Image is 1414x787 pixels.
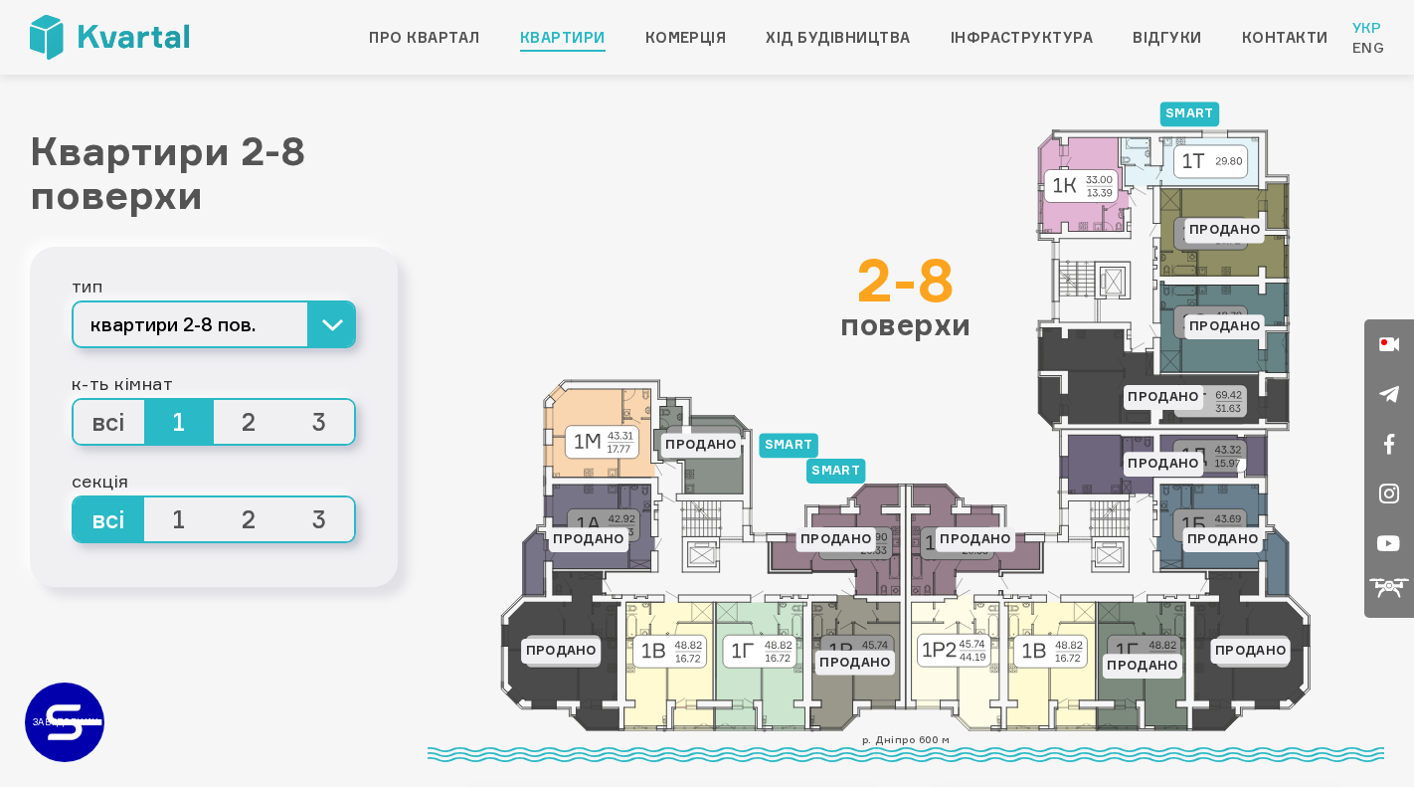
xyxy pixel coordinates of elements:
[214,400,284,444] span: 2
[72,466,356,495] div: секція
[25,683,104,762] a: ЗАБУДОВНИК
[30,15,189,60] img: Kvartal
[144,400,215,444] span: 1
[72,300,356,348] button: квартири 2-8 пов.
[33,716,98,727] text: ЗАБУДОВНИК
[369,26,479,50] a: Про квартал
[1352,38,1384,58] a: Eng
[74,497,144,541] span: всі
[30,129,398,217] h1: Квартири 2-8 поверхи
[72,368,356,398] div: к-ть кімнат
[645,26,727,50] a: Комерція
[1352,18,1384,38] a: Укр
[284,497,355,541] span: 3
[428,731,1384,762] div: р. Дніпро 600 м
[214,497,284,541] span: 2
[284,400,355,444] span: 3
[74,400,144,444] span: всі
[72,271,356,300] div: тип
[766,26,910,50] a: Хід будівництва
[144,497,215,541] span: 1
[1133,26,1201,50] a: Відгуки
[951,26,1094,50] a: Інфраструктура
[840,250,971,339] div: поверхи
[1242,26,1328,50] a: Контакти
[840,250,971,309] div: 2-8
[520,26,606,50] a: Квартири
